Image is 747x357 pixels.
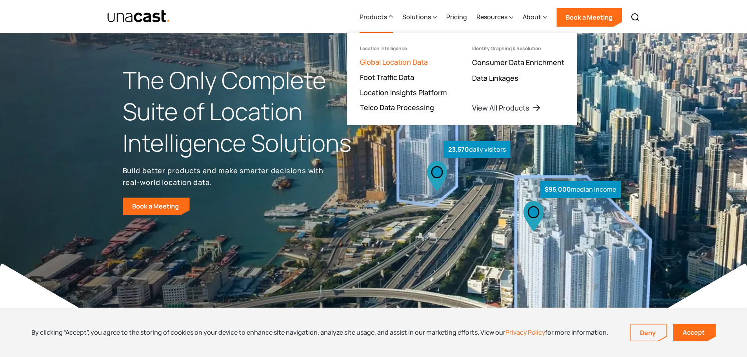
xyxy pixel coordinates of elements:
[123,198,190,215] a: Book a Meeting
[443,141,511,158] div: daily visitors
[123,165,327,188] p: Build better products and make smarter decisions with real-world location data.
[523,1,547,33] div: About
[472,58,564,67] a: Consumer Data Enrichment
[540,181,621,198] div: median income
[472,73,518,83] a: Data Linkages
[523,12,541,22] div: About
[402,1,437,33] div: Solutions
[476,12,507,22] div: Resources
[360,12,387,22] div: Products
[472,103,541,112] a: View All Products
[448,145,469,154] strong: 23,570
[107,10,171,24] img: Unacast text logo
[556,8,622,27] a: Book a Meeting
[360,103,434,112] a: Telco Data Processing
[673,324,716,341] a: Accept
[123,65,374,158] h1: The Only Complete Suite of Location Intelligence Solutions
[631,324,667,341] a: Deny
[360,72,414,82] a: Foot Traffic Data
[360,88,447,97] a: Location Insights Platform
[31,328,608,337] div: By clicking “Accept”, you agree to the storing of cookies on your device to enhance site navigati...
[545,185,571,194] strong: $95,000
[631,13,640,22] img: Search icon
[360,1,393,33] div: Products
[476,1,513,33] div: Resources
[472,46,541,51] div: Identity Graphing & Resolution
[360,57,428,67] a: Global Location Data
[402,12,431,22] div: Solutions
[347,33,577,125] nav: Products
[107,10,171,24] a: home
[505,328,545,337] a: Privacy Policy
[446,1,467,33] a: Pricing
[360,46,407,51] div: Location Intelligence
